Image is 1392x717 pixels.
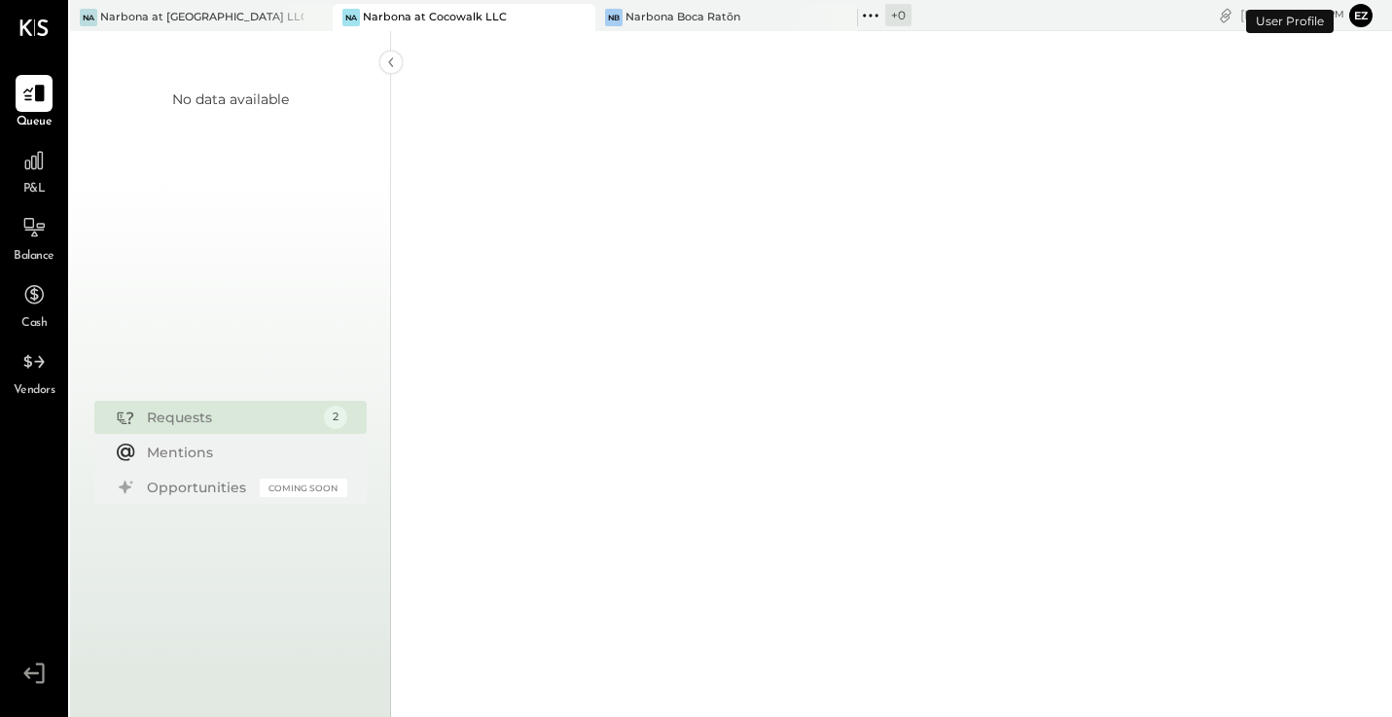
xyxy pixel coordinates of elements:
span: Vendors [14,382,55,400]
div: Mentions [147,443,338,462]
div: 2 [324,406,347,429]
div: Requests [147,408,314,427]
a: Vendors [1,343,67,400]
div: Opportunities [147,478,250,497]
div: [DATE] [1240,6,1344,24]
button: Ez [1349,4,1373,27]
div: + 0 [885,4,911,26]
div: Coming Soon [260,479,347,497]
a: P&L [1,142,67,198]
div: Narbona at Cocowalk LLC [363,10,507,25]
a: Queue [1,75,67,131]
span: Cash [21,315,47,333]
span: pm [1328,8,1344,21]
div: User Profile [1246,10,1334,33]
a: Cash [1,276,67,333]
div: Narbona Boca Ratōn [625,10,740,25]
div: NB [605,9,623,26]
div: copy link [1216,5,1235,25]
div: Narbona at [GEOGRAPHIC_DATA] LLC [100,10,303,25]
div: Na [342,9,360,26]
a: Balance [1,209,67,266]
div: Na [80,9,97,26]
span: P&L [23,181,46,198]
div: No data available [172,90,289,109]
span: Balance [14,248,54,266]
span: 3 : 46 [1286,6,1325,24]
span: Queue [17,114,53,131]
